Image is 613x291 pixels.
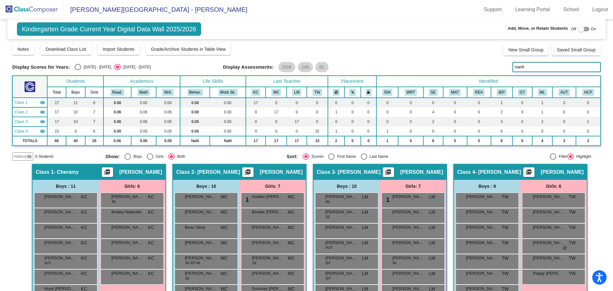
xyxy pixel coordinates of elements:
[110,89,125,96] button: Read.
[502,209,509,216] span: TW
[40,119,45,124] mat-icon: visibility
[532,107,552,117] td: 1
[221,194,228,200] span: MC
[532,136,552,146] td: 4
[64,4,247,15] span: [PERSON_NAME][GEOGRAPHIC_DATA] - [PERSON_NAME]
[512,107,533,117] td: 0
[81,209,87,216] span: KC
[180,76,246,87] th: Life Skills
[307,98,328,107] td: 0
[467,117,491,126] td: 0
[81,194,87,200] span: KC
[552,136,576,146] td: 3
[520,180,587,193] div: Girls: 6
[98,43,140,55] button: Import Students
[47,98,66,107] td: 17
[210,117,246,126] td: 0.00
[105,153,282,160] mat-radio-group: Select an option
[180,107,210,117] td: 0.00
[533,194,565,200] span: [PERSON_NAME]
[156,98,180,107] td: 0.00
[111,209,143,215] span: Brialey Matsuda
[287,136,307,146] td: 17
[508,47,543,52] span: New Small Group
[47,107,66,117] td: 17
[85,117,103,126] td: 7
[361,126,376,136] td: 0
[131,117,156,126] td: 0.06
[576,107,600,117] td: 0
[287,154,298,159] span: Sort:
[344,107,361,117] td: 0
[512,136,533,146] td: 0
[361,136,376,146] td: 0
[558,89,570,96] button: AUT
[40,110,45,115] mat-icon: visibility
[328,107,344,117] td: 1
[244,196,249,203] span: 1
[66,126,85,136] td: 9
[246,107,266,117] td: 0
[587,4,613,15] a: Logout
[576,136,600,146] td: 2
[40,129,45,134] mat-icon: visibility
[138,89,150,96] button: Math
[156,136,180,146] td: 0.06
[398,126,423,136] td: 0
[111,224,143,231] span: [PERSON_NAME]
[314,180,380,193] div: Boys : 10
[326,215,330,219] span: SE
[382,89,392,96] button: 504
[66,136,85,146] td: 40
[392,194,424,200] span: [PERSON_NAME]
[298,62,313,72] mat-chip: DIB
[491,126,512,136] td: 0
[15,109,27,115] span: Class 2
[15,128,27,134] span: Class 4
[180,98,210,107] td: 0.00
[491,87,512,98] th: Individualized Education Plan
[344,126,361,136] td: 0
[512,126,533,136] td: 0
[443,117,467,126] td: 0
[156,107,180,117] td: 0.06
[552,107,576,117] td: 0
[335,154,356,159] div: First Name
[105,154,120,159] span: Show:
[361,117,376,126] td: 0
[473,89,485,96] button: REA
[376,98,398,107] td: 0
[423,87,443,98] th: Social Emotional Challenges
[307,107,328,117] td: 0
[491,98,512,107] td: 1
[12,136,47,146] td: TOTALS
[510,4,555,15] a: Learning Portal
[44,209,76,215] span: [PERSON_NAME]
[131,107,156,117] td: 0.06
[467,87,491,98] th: Read Plan
[508,25,568,32] span: Add, Move, or Retain Students
[466,209,498,215] span: [PERSON_NAME]
[344,87,361,98] th: Keep with students
[467,98,491,107] td: 0
[221,209,228,216] span: MC
[315,62,329,72] mat-chip: EL
[325,194,357,200] span: [PERSON_NAME]
[246,98,266,107] td: 17
[252,224,284,231] span: [PERSON_NAME]
[148,209,154,216] span: KC
[328,76,376,87] th: Placement
[246,126,266,136] td: 0
[287,153,463,160] mat-radio-group: Select an option
[398,136,423,146] td: 0
[151,47,226,52] span: Grade/Archive Students in Table View
[15,119,27,125] span: Class 3
[75,64,151,70] mat-radio-group: Select an option
[36,169,54,175] span: Class 1
[40,100,45,105] mat-icon: visibility
[103,76,180,87] th: Academics
[552,44,601,56] button: Saved Small Group
[173,180,239,193] div: Boys : 10
[185,194,217,200] span: [PERSON_NAME]
[392,209,424,215] span: [PERSON_NAME]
